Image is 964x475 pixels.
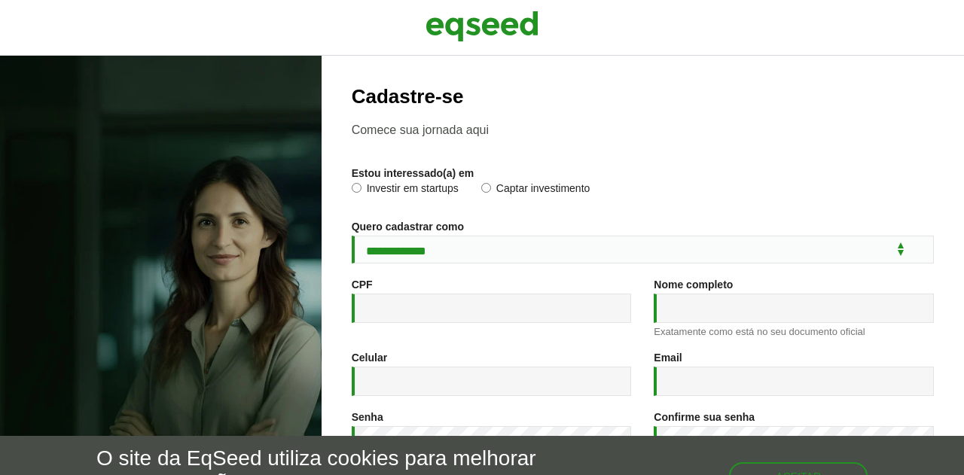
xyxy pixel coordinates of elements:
h2: Cadastre-se [352,86,934,108]
label: Estou interessado(a) em [352,168,474,178]
label: Confirme sua senha [654,412,755,422]
label: Nome completo [654,279,733,290]
input: Investir em startups [352,183,361,193]
div: Exatamente como está no seu documento oficial [654,327,934,336]
img: EqSeed Logo [426,8,538,45]
label: Quero cadastrar como [352,221,464,232]
p: Comece sua jornada aqui [352,123,934,137]
label: Senha [352,412,383,422]
label: Email [654,352,682,363]
label: Celular [352,352,387,363]
label: Captar investimento [481,183,590,198]
label: CPF [352,279,373,290]
label: Investir em startups [352,183,459,198]
input: Captar investimento [481,183,491,193]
